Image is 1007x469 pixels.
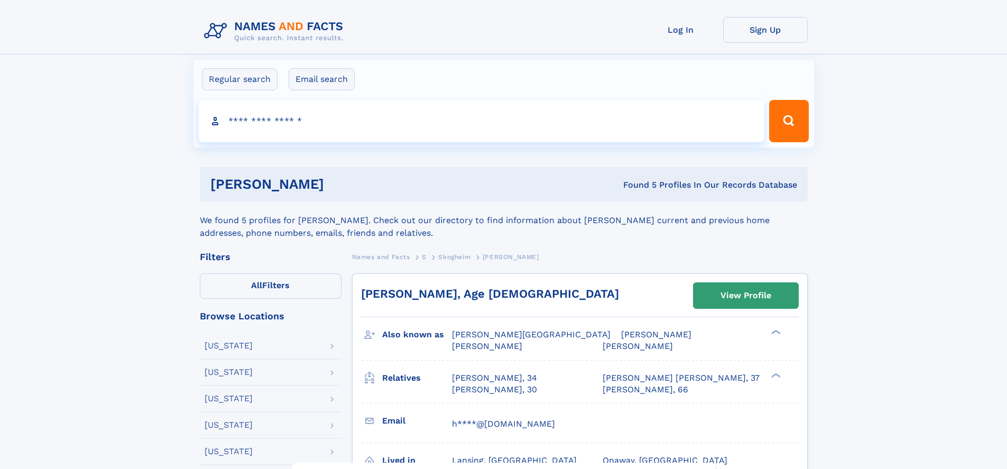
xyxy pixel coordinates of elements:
label: Email search [289,68,355,90]
span: S [422,253,427,261]
span: Skogheim [438,253,470,261]
div: View Profile [720,283,771,308]
a: S [422,250,427,263]
a: Sign Up [723,17,808,43]
img: Logo Names and Facts [200,17,352,45]
a: Skogheim [438,250,470,263]
div: [US_STATE] [205,342,253,350]
button: Search Button [769,100,808,142]
span: [PERSON_NAME] [621,329,691,339]
div: ❯ [769,329,781,336]
input: search input [199,100,765,142]
a: Log In [639,17,723,43]
div: Found 5 Profiles In Our Records Database [474,179,797,191]
h3: Email [382,412,452,430]
label: Filters [200,273,341,299]
div: [US_STATE] [205,394,253,403]
h1: [PERSON_NAME] [210,178,474,191]
a: [PERSON_NAME], 34 [452,372,537,384]
div: [US_STATE] [205,447,253,456]
div: Browse Locations [200,311,341,321]
div: Filters [200,252,341,262]
a: [PERSON_NAME], 66 [603,384,688,396]
a: Names and Facts [352,250,410,263]
span: [PERSON_NAME] [452,341,522,351]
span: [PERSON_NAME] [603,341,673,351]
div: We found 5 profiles for [PERSON_NAME]. Check out our directory to find information about [PERSON_... [200,201,808,240]
span: All [251,280,262,290]
div: ❯ [769,372,781,379]
a: [PERSON_NAME] [PERSON_NAME], 37 [603,372,760,384]
span: Lansing, [GEOGRAPHIC_DATA] [452,455,577,465]
div: [US_STATE] [205,421,253,429]
label: Regular search [202,68,278,90]
h3: Relatives [382,369,452,387]
a: View Profile [694,283,798,308]
h3: Also known as [382,326,452,344]
span: [PERSON_NAME][GEOGRAPHIC_DATA] [452,329,611,339]
div: [US_STATE] [205,368,253,376]
a: [PERSON_NAME], 30 [452,384,537,396]
span: Onaway, [GEOGRAPHIC_DATA] [603,455,727,465]
span: [PERSON_NAME] [483,253,539,261]
a: [PERSON_NAME], Age [DEMOGRAPHIC_DATA] [361,287,619,300]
